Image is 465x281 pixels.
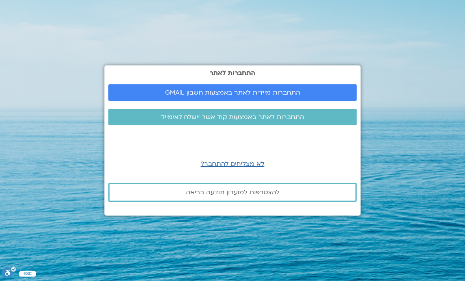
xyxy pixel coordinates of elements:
[186,189,279,196] span: להצטרפות למועדון תודעה בריאה
[161,114,304,121] span: התחברות לאתר באמצעות קוד אשר יישלח לאימייל
[108,109,357,125] a: התחברות לאתר באמצעות קוד אשר יישלח לאימייל
[165,89,300,96] span: התחברות מיידית לאתר באמצעות חשבון GMAIL
[108,69,357,76] h2: התחברות לאתר
[108,183,357,202] a: להצטרפות למועדון תודעה בריאה
[201,160,264,168] a: לא מצליחים להתחבר?
[108,84,357,101] a: התחברות מיידית לאתר באמצעות חשבון GMAIL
